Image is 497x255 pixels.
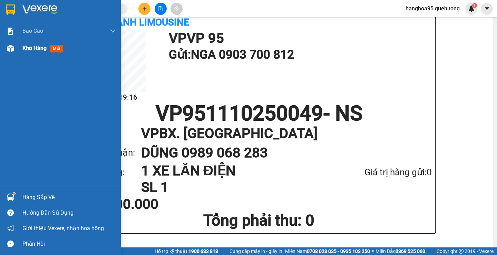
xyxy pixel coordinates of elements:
[142,6,147,11] span: plus
[13,193,15,195] sup: 1
[7,225,14,232] span: notification
[141,124,418,143] h1: VP BX. [GEOGRAPHIC_DATA]
[22,192,116,203] div: Hàng sắp về
[459,249,464,254] span: copyright
[473,3,476,8] span: 1
[50,45,63,52] span: mới
[400,4,465,13] span: hanghoa95.quehuong
[174,6,179,11] span: aim
[155,3,167,15] button: file-add
[169,45,428,64] h1: Gửi: NGA 0903 700 812
[376,247,425,255] span: Miền Bắc
[22,208,116,218] div: Hướng dẫn sử dụng
[7,45,14,52] img: warehouse-icon
[22,224,104,233] span: Giới thiệu Vexere, nhận hoa hồng
[22,45,47,51] span: Kho hàng
[86,103,432,124] h1: VP951110250049 - NS
[22,27,43,35] span: Báo cáo
[7,28,14,35] img: solution-icon
[472,3,477,8] sup: 1
[141,143,418,163] h1: DŨNG 0989 068 283
[110,28,116,34] span: down
[45,10,66,66] b: Biên nhận gởi hàng hóa
[86,197,200,211] div: CR 500.000
[188,248,218,254] strong: 1900 633 818
[138,3,150,15] button: plus
[372,250,374,253] span: ⚪️
[6,4,15,15] img: logo-vxr
[86,211,432,230] h1: Tổng phải thu: 0
[169,31,428,45] h1: VP VP 95
[22,239,116,249] div: Phản hồi
[328,165,432,179] div: Giá trị hàng gửi: 0
[155,247,218,255] span: Hỗ trợ kỹ thuật:
[230,247,283,255] span: Cung cấp máy in - giấy in:
[7,194,14,201] img: warehouse-icon
[307,248,370,254] strong: 0708 023 035 - 0935 103 250
[430,247,431,255] span: |
[9,45,38,77] b: An Anh Limousine
[285,247,370,255] span: Miền Nam
[158,6,163,11] span: file-add
[100,17,189,28] b: An Anh Limousine
[170,3,183,15] button: aim
[223,247,224,255] span: |
[396,248,425,254] strong: 0369 525 060
[7,241,14,247] span: message
[141,163,328,179] h1: 1 XE LĂN ĐIỆN
[141,179,328,196] h1: SL 1
[484,6,490,12] span: caret-down
[468,6,475,12] img: icon-new-feature
[481,3,493,15] button: caret-down
[7,209,14,216] span: question-circle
